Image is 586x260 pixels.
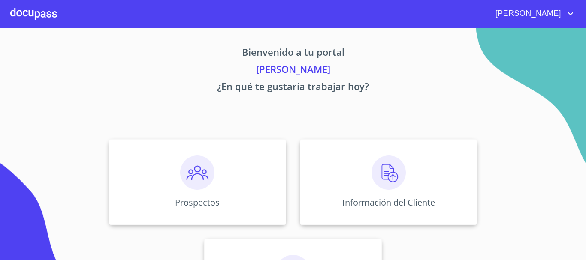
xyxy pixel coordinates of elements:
img: carga.png [372,155,406,190]
p: Información del Cliente [342,197,435,208]
img: prospectos.png [180,155,214,190]
p: Bienvenido a tu portal [29,45,557,62]
p: [PERSON_NAME] [29,62,557,79]
p: Prospectos [175,197,220,208]
span: [PERSON_NAME] [489,7,565,21]
p: ¿En qué te gustaría trabajar hoy? [29,79,557,96]
button: account of current user [489,7,576,21]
